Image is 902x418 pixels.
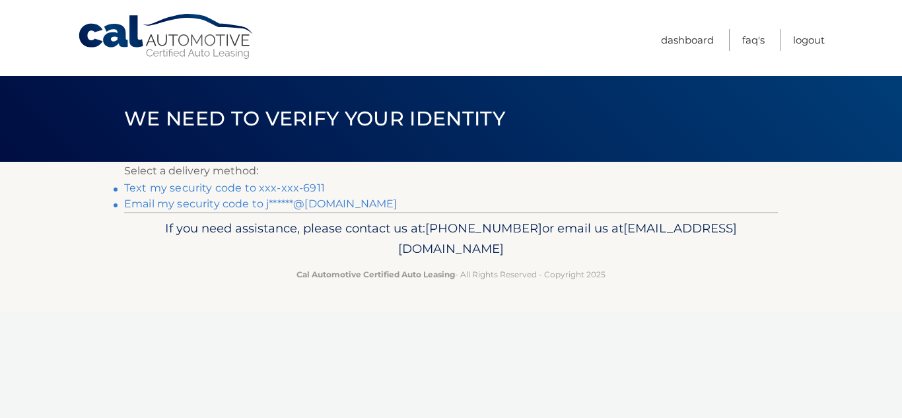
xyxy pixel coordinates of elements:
p: Select a delivery method: [124,162,778,180]
a: Text my security code to xxx-xxx-6911 [124,182,325,194]
p: If you need assistance, please contact us at: or email us at [133,218,769,260]
span: [PHONE_NUMBER] [425,221,542,236]
a: Logout [793,29,825,51]
a: FAQ's [742,29,765,51]
a: Email my security code to j******@[DOMAIN_NAME] [124,197,398,210]
a: Cal Automotive [77,13,256,60]
strong: Cal Automotive Certified Auto Leasing [296,269,455,279]
p: - All Rights Reserved - Copyright 2025 [133,267,769,281]
span: We need to verify your identity [124,106,505,131]
a: Dashboard [661,29,714,51]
